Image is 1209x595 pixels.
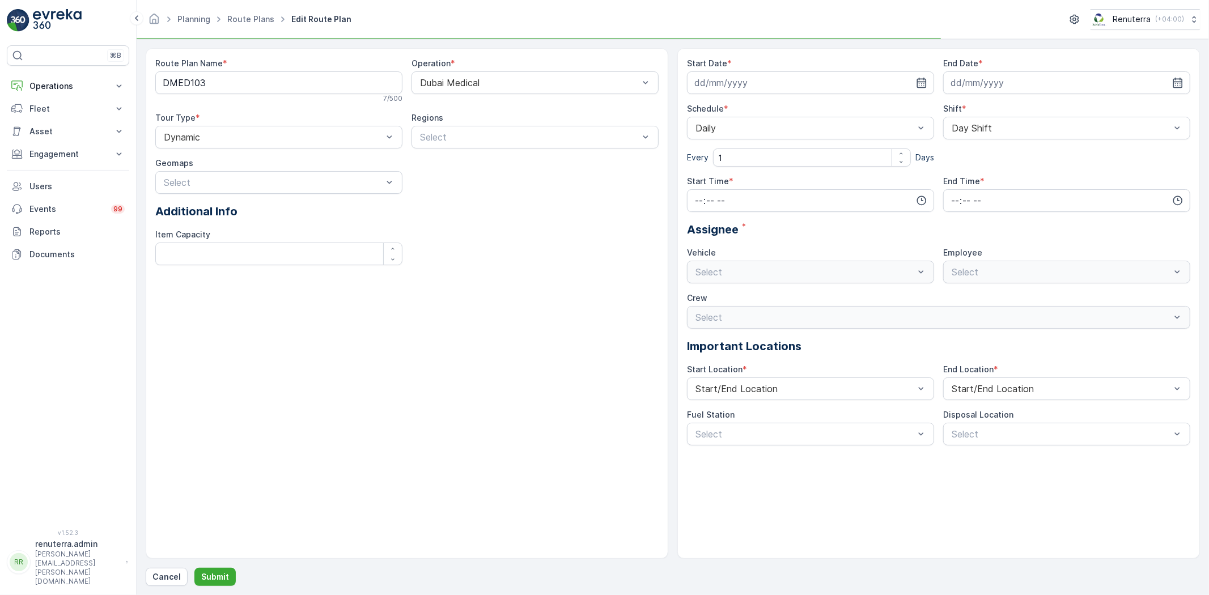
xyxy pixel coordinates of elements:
p: Documents [29,249,125,260]
img: Screenshot_2024-07-26_at_13.33.01.png [1091,13,1108,25]
button: Cancel [146,568,188,586]
label: Start Location [687,364,743,374]
p: renuterra.admin [35,538,120,550]
button: Renuterra(+04:00) [1091,9,1200,29]
img: logo [7,9,29,32]
p: Events [29,203,104,215]
label: Vehicle [687,248,716,257]
p: Engagement [29,148,107,160]
label: Disposal Location [943,410,1013,419]
label: Geomaps [155,158,193,168]
p: Operations [29,80,107,92]
p: Important Locations [687,338,1190,355]
span: Assignee [687,221,739,238]
p: Users [29,181,125,192]
p: ⌘B [110,51,121,60]
input: dd/mm/yyyy [943,71,1190,94]
a: Events99 [7,198,129,220]
label: End Location [943,364,994,374]
span: Edit Route Plan [289,14,354,25]
div: RR [10,553,28,571]
a: Users [7,175,129,198]
label: Tour Type [155,113,196,122]
span: v 1.52.3 [7,529,129,536]
p: Select [952,427,1170,441]
p: Cancel [152,571,181,583]
button: Asset [7,120,129,143]
label: Fuel Station [687,410,735,419]
label: End Date [943,58,978,68]
label: Regions [412,113,443,122]
button: Engagement [7,143,129,165]
button: RRrenuterra.admin[PERSON_NAME][EMAIL_ADDRESS][PERSON_NAME][DOMAIN_NAME] [7,538,129,586]
a: Route Plans [227,14,274,24]
p: 7 / 500 [383,94,402,103]
label: Schedule [687,104,724,113]
button: Operations [7,75,129,97]
input: dd/mm/yyyy [687,71,934,94]
p: Fleet [29,103,107,114]
a: Homepage [148,17,160,27]
span: Additional Info [155,203,237,220]
img: logo_light-DOdMpM7g.png [33,9,82,32]
a: Documents [7,243,129,266]
label: Employee [943,248,982,257]
p: Renuterra [1113,14,1151,25]
p: ( +04:00 ) [1155,15,1184,24]
label: Start Date [687,58,727,68]
p: Reports [29,226,125,237]
label: Route Plan Name [155,58,223,68]
p: Days [915,152,934,163]
button: Submit [194,568,236,586]
a: Planning [177,14,210,24]
label: Crew [687,293,707,303]
a: Reports [7,220,129,243]
p: Select [420,130,639,144]
label: Item Capacity [155,229,210,239]
p: Select [695,427,914,441]
label: End Time [943,176,980,186]
p: Every [687,152,709,163]
button: Fleet [7,97,129,120]
label: Shift [943,104,962,113]
p: Asset [29,126,107,137]
p: 99 [113,205,122,214]
p: Submit [201,571,229,583]
p: Select [164,176,383,189]
label: Start Time [687,176,729,186]
p: [PERSON_NAME][EMAIL_ADDRESS][PERSON_NAME][DOMAIN_NAME] [35,550,120,586]
label: Operation [412,58,451,68]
